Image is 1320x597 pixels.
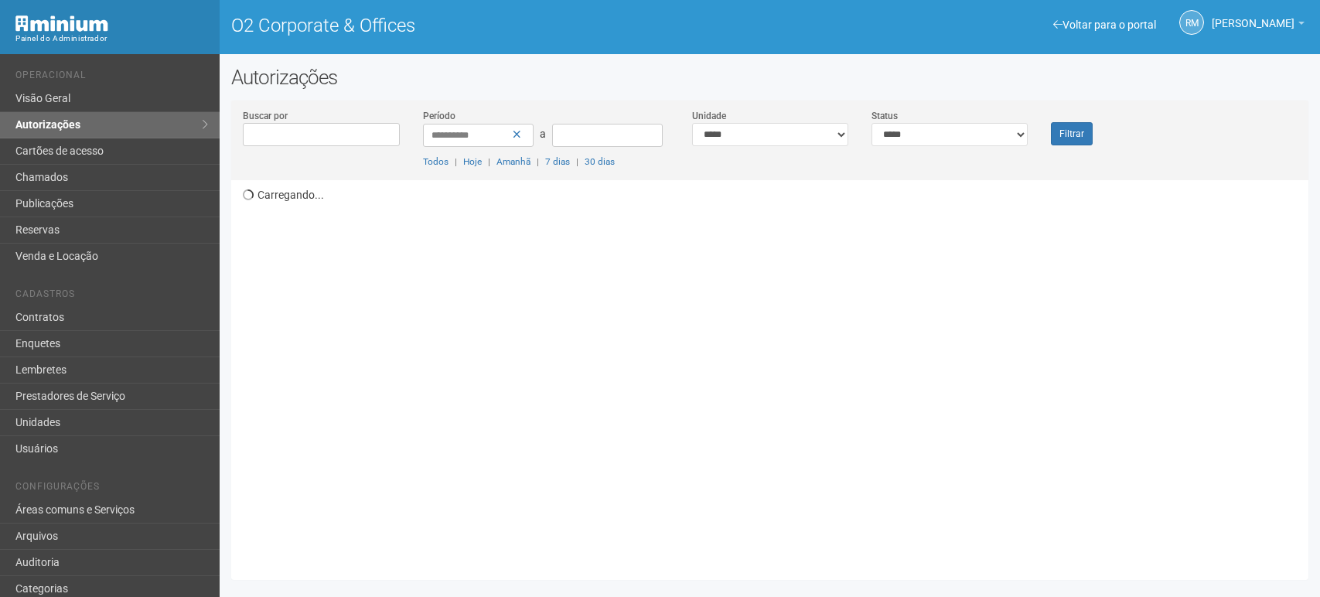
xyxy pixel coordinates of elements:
a: Todos [423,156,449,167]
a: RM [1179,10,1204,35]
h2: Autorizações [231,66,1308,89]
label: Buscar por [243,109,288,123]
li: Configurações [15,481,208,497]
a: Voltar para o portal [1053,19,1156,31]
span: | [537,156,539,167]
a: 7 dias [545,156,570,167]
li: Operacional [15,70,208,86]
img: Minium [15,15,108,32]
div: Carregando... [243,180,1308,568]
li: Cadastros [15,288,208,305]
button: Filtrar [1051,122,1093,145]
span: Rogério Machado [1212,2,1294,29]
a: [PERSON_NAME] [1212,19,1305,32]
span: | [488,156,490,167]
a: 30 dias [585,156,615,167]
label: Período [423,109,455,123]
h1: O2 Corporate & Offices [231,15,758,36]
a: Hoje [463,156,482,167]
label: Status [871,109,898,123]
a: Amanhã [496,156,530,167]
span: | [455,156,457,167]
div: Painel do Administrador [15,32,208,46]
span: a [540,128,546,140]
label: Unidade [692,109,726,123]
span: | [576,156,578,167]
